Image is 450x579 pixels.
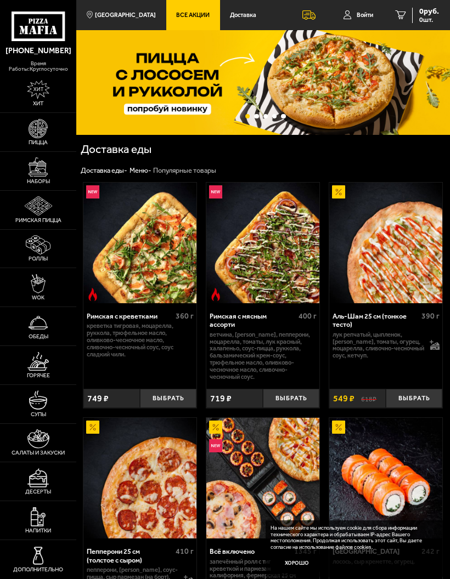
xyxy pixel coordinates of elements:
img: Акционный [86,421,99,434]
span: Войти [357,12,373,18]
div: Популярные товары [153,166,216,175]
span: 719 ₽ [210,394,232,403]
img: Римская с креветками [83,183,196,303]
a: АкционныйАль-Шам 25 см (тонкое тесто) [329,183,442,303]
img: Пепперони 25 см (толстое с сыром) [83,418,196,538]
span: 749 ₽ [87,394,109,403]
span: Дополнительно [13,567,63,572]
button: Выбрать [263,389,319,408]
span: 360 г [176,311,194,321]
img: Филадельфия [329,418,442,538]
span: 0 шт. [419,16,439,23]
a: АкционныйПепперони 25 см (толстое с сыром) [83,418,196,538]
span: [GEOGRAPHIC_DATA] [95,12,156,18]
div: Пепперони 25 см (толстое с сыром) [87,547,173,564]
a: Доставка еды- [81,166,127,174]
img: Акционный [332,421,345,434]
h1: Доставка еды [81,144,227,155]
img: Акционный [332,185,345,198]
span: 390 г [421,311,440,321]
img: Новинка [209,185,222,198]
button: точки переключения [272,114,277,118]
span: 410 г [176,547,194,556]
span: Десерты [25,489,51,495]
button: Хорошо [271,554,323,572]
span: WOK [32,295,44,300]
span: Напитки [25,528,51,533]
span: Пицца [29,140,48,145]
img: Острое блюдо [86,288,99,301]
span: 549 ₽ [333,394,355,403]
span: 400 г [299,311,317,321]
div: Римская с креветками [87,312,173,320]
a: НовинкаОстрое блюдоРимская с мясным ассорти [206,183,319,303]
a: НовинкаОстрое блюдоРимская с креветками [83,183,196,303]
span: Хит [33,101,43,106]
span: Роллы [29,256,48,262]
p: ветчина, [PERSON_NAME], пепперони, моцарелла, томаты, лук красный, халапеньо, соус-пицца, руккола... [210,332,317,381]
img: Новинка [86,185,99,198]
a: АкционныйНовинкаВсё включено [206,418,319,538]
span: Все Акции [176,12,210,18]
div: Всё включено [210,547,291,555]
button: точки переключения [254,114,258,118]
span: Наборы [27,179,50,184]
button: точки переключения [281,114,285,118]
span: 0 руб. [419,8,439,15]
span: Супы [31,412,46,417]
span: Обеды [29,334,48,339]
span: Салаты и закуски [12,450,65,456]
img: Римская с мясным ассорти [206,183,319,303]
button: Выбрать [386,389,442,408]
s: 618 ₽ [361,395,376,402]
span: Римская пицца [15,218,61,223]
div: Римская с мясным ассорти [210,312,296,329]
a: АкционныйФиладельфия [329,418,442,538]
div: Аль-Шам 25 см (тонкое тесто) [333,312,419,329]
p: лук репчатый, цыпленок, [PERSON_NAME], томаты, огурец, моцарелла, сливочно-чесночный соус, кетчуп. [333,332,425,360]
button: Выбрать [140,389,196,408]
img: Всё включено [206,418,319,538]
img: Новинка [209,439,222,452]
p: креветка тигровая, моцарелла, руккола, трюфельное масло, оливково-чесночное масло, сливочно-чесно... [87,323,194,358]
button: точки переключения [263,114,268,118]
img: Аль-Шам 25 см (тонкое тесто) [329,183,442,303]
p: На нашем сайте мы используем cookie для сбора информации технического характера и обрабатываем IP... [271,525,435,550]
img: Острое блюдо [209,288,222,301]
span: Горячее [27,373,50,378]
span: Доставка [230,12,256,18]
img: Акционный [209,421,222,434]
button: точки переключения [245,114,250,118]
a: Меню- [130,166,151,174]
